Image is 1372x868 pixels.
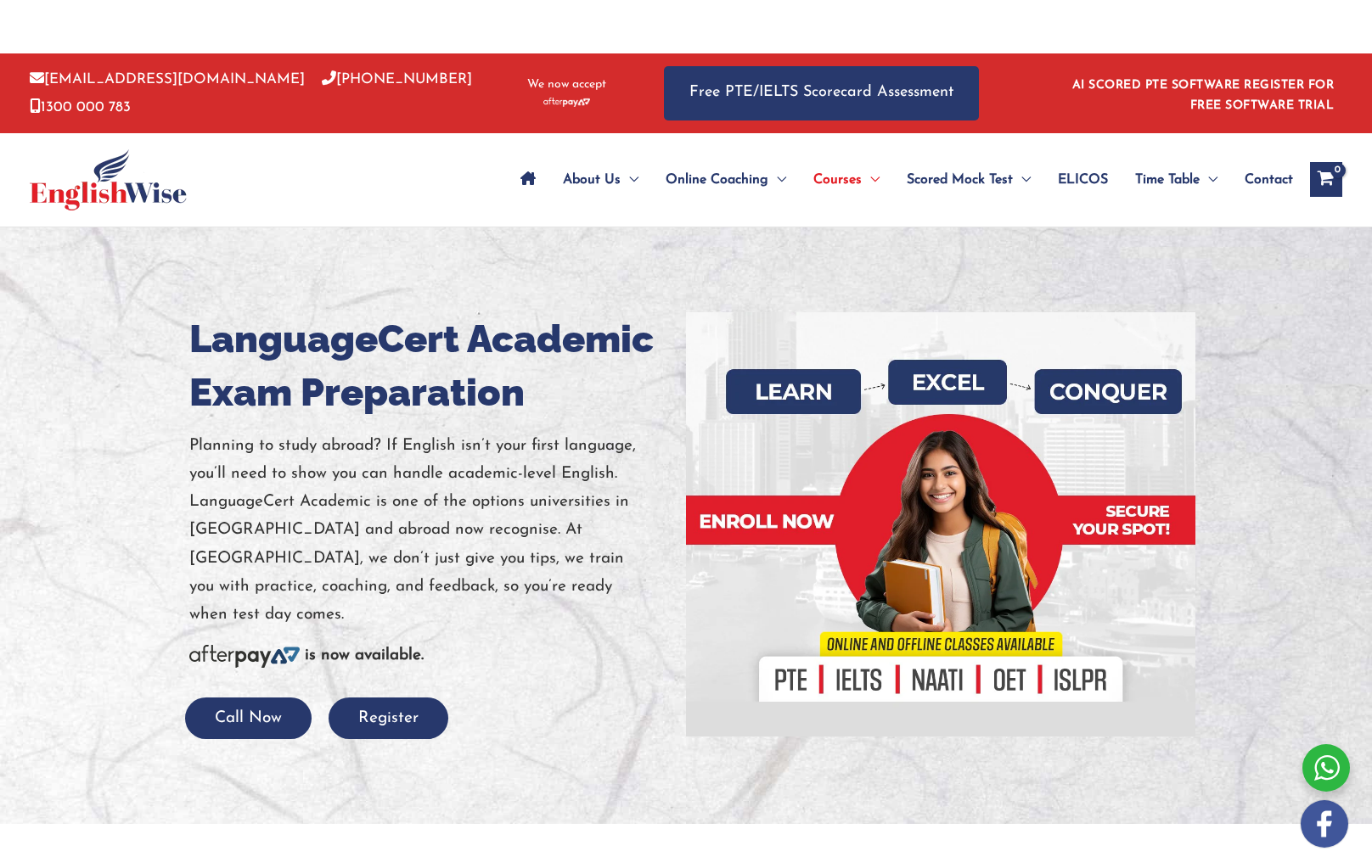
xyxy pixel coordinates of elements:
[189,645,300,668] img: Afterpay-Logo
[185,697,312,739] button: Call Now
[549,150,652,210] a: About UsMenu Toggle
[1072,79,1335,112] a: AI SCORED PTE SOFTWARE REGISTER FOR FREE SOFTWARE TRIAL
[322,72,472,87] a: [PHONE_NUMBER]
[189,432,673,630] p: Planning to study abroad? If English isn’t your first language, you’ll need to show you can handl...
[1058,150,1108,210] span: ELICOS
[666,150,768,210] span: Online Coaching
[813,150,862,210] span: Courses
[621,150,638,210] span: Menu Toggle
[543,98,590,107] img: Afterpay-Logo
[664,66,979,120] a: Free PTE/IELTS Scorecard Assessment
[893,150,1044,210] a: Scored Mock TestMenu Toggle
[1013,150,1031,210] span: Menu Toggle
[1245,150,1293,210] span: Contact
[1231,150,1293,210] a: Contact
[1044,150,1122,210] a: ELICOS
[907,150,1013,210] span: Scored Mock Test
[30,100,131,115] a: 1300 000 783
[329,710,448,726] a: Register
[1301,800,1348,848] img: white-facebook.png
[482,21,890,35] iframe: PayPal Message 1
[652,150,800,210] a: Online CoachingMenu Toggle
[768,150,786,210] span: Menu Toggle
[1062,65,1342,120] aside: Header Widget 1
[30,149,187,210] img: cropped-ew-logo
[563,150,621,210] span: About Us
[507,150,1293,210] nav: Site Navigation: Main Menu
[185,710,312,726] a: Call Now
[30,72,305,87] a: [EMAIL_ADDRESS][DOMAIN_NAME]
[800,150,893,210] a: CoursesMenu Toggle
[527,76,606,93] span: We now accept
[1135,150,1200,210] span: Time Table
[189,312,673,419] h1: LanguageCert Academic Exam Preparation
[1310,162,1342,196] a: View Shopping Cart, empty
[1200,150,1217,210] span: Menu Toggle
[305,647,424,664] b: is now available.
[862,150,880,210] span: Menu Toggle
[329,697,448,739] button: Register
[1122,150,1231,210] a: Time TableMenu Toggle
